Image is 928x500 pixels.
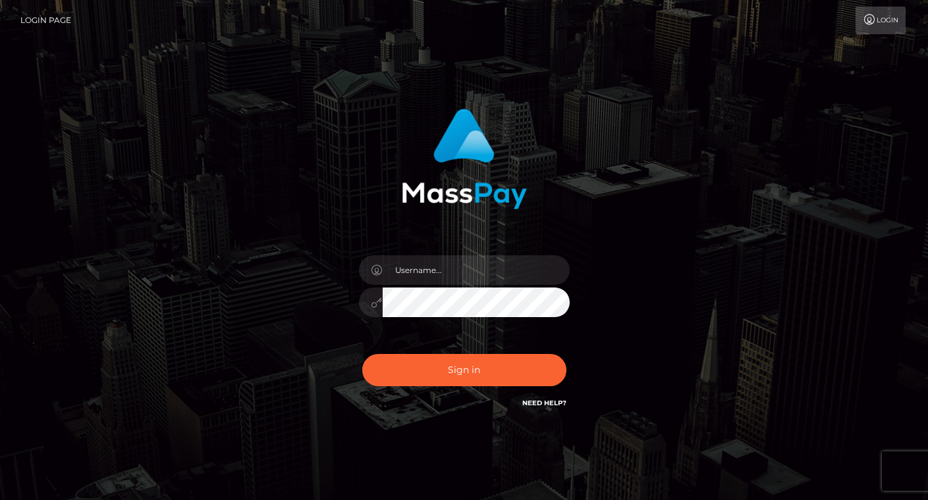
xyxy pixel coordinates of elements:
button: Sign in [362,354,566,386]
img: MassPay Login [402,109,527,209]
input: Username... [383,255,570,285]
a: Login Page [20,7,71,34]
a: Login [856,7,906,34]
a: Need Help? [522,399,566,407]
